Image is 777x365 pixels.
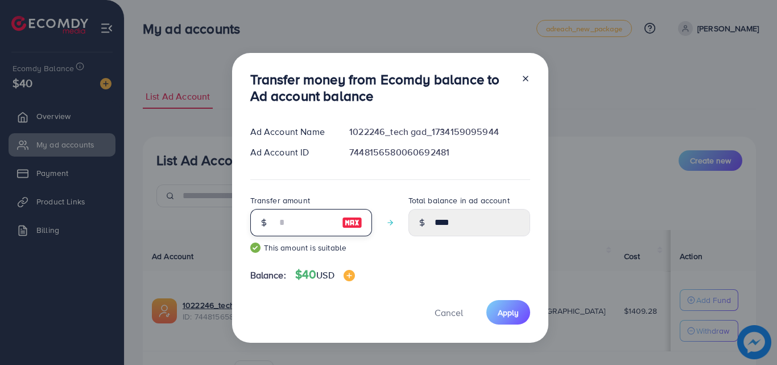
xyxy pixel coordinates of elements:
div: 7448156580060692481 [340,146,539,159]
div: Ad Account Name [241,125,341,138]
img: image [342,216,362,229]
small: This amount is suitable [250,242,372,253]
label: Total balance in ad account [408,195,510,206]
div: Ad Account ID [241,146,341,159]
button: Apply [486,300,530,325]
img: guide [250,243,261,253]
span: Cancel [435,306,463,319]
label: Transfer amount [250,195,310,206]
span: Balance: [250,269,286,282]
span: USD [316,269,334,281]
h4: $40 [295,268,355,282]
div: 1022246_tech gad_1734159095944 [340,125,539,138]
button: Cancel [420,300,477,325]
span: Apply [498,307,519,318]
img: image [344,270,355,281]
h3: Transfer money from Ecomdy balance to Ad account balance [250,71,512,104]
